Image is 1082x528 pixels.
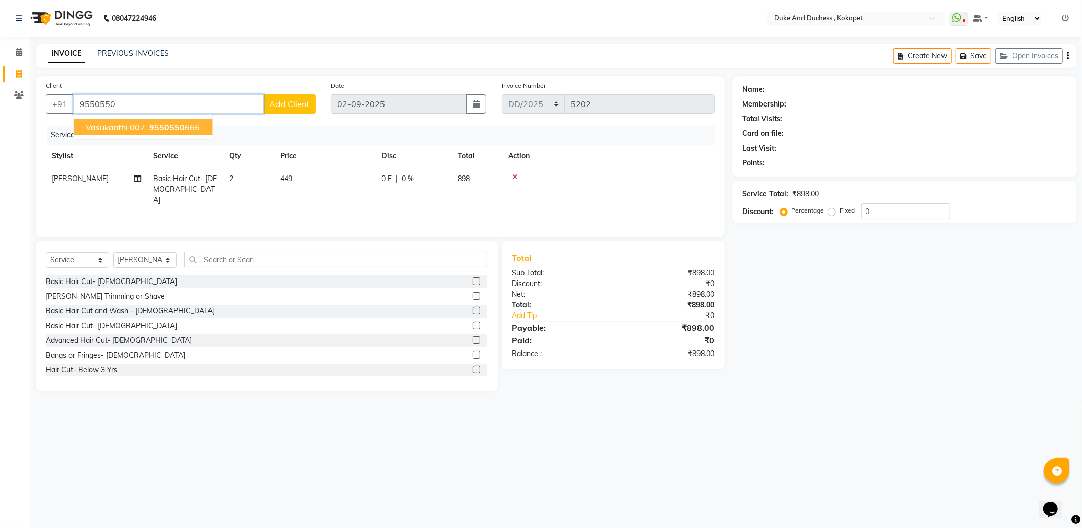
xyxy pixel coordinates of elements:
div: ₹0 [613,334,722,346]
span: Add Client [269,99,309,109]
div: ₹898.00 [613,322,722,334]
th: Qty [223,145,274,167]
div: ₹0 [613,278,722,289]
span: 0 F [381,173,392,184]
span: 0 % [402,173,414,184]
span: Basic Hair Cut- [DEMOGRAPHIC_DATA] [153,174,217,204]
div: Points: [743,158,765,168]
div: ₹898.00 [613,289,722,300]
a: Add Tip [504,310,632,321]
button: +91 [46,94,74,114]
div: ₹0 [632,310,722,321]
div: Bangs or Fringes- [DEMOGRAPHIC_DATA] [46,350,185,361]
button: Save [956,48,991,64]
div: Net: [504,289,613,300]
button: Open Invoices [995,48,1063,64]
input: Search by Name/Mobile/Email/Code [73,94,264,114]
div: Last Visit: [743,143,777,154]
th: Total [451,145,502,167]
input: Search or Scan [184,252,487,267]
div: Discount: [504,278,613,289]
div: [PERSON_NAME] Trimming or Shave [46,291,165,302]
label: Percentage [792,206,824,215]
th: Service [147,145,223,167]
div: Total Visits: [743,114,783,124]
label: Invoice Number [502,81,546,90]
div: Basic Hair Cut- [DEMOGRAPHIC_DATA] [46,321,177,331]
div: Card on file: [743,128,784,139]
div: Payable: [504,322,613,334]
span: 449 [280,174,292,183]
div: Discount: [743,206,774,217]
iframe: chat widget [1039,487,1072,518]
div: ₹898.00 [613,268,722,278]
div: Balance : [504,348,613,359]
th: Price [274,145,375,167]
th: Stylist [46,145,147,167]
span: Total [512,253,535,263]
a: PREVIOUS INVOICES [97,49,169,58]
div: Paid: [504,334,613,346]
span: 9550550 [149,122,185,132]
div: Name: [743,84,765,95]
button: Add Client [263,94,316,114]
div: ₹898.00 [793,189,819,199]
th: Disc [375,145,451,167]
div: Total: [504,300,613,310]
div: Hair Cut- Below 3 Yrs [46,365,117,375]
div: Basic Hair Cut- [DEMOGRAPHIC_DATA] [46,276,177,287]
a: INVOICE [48,45,85,63]
span: 898 [458,174,470,183]
label: Fixed [840,206,855,215]
ngb-highlight: 666 [147,122,200,132]
div: ₹898.00 [613,300,722,310]
span: Vasukanthi 007 [86,122,145,132]
div: Advanced Hair Cut- [DEMOGRAPHIC_DATA] [46,335,192,346]
span: 2 [229,174,233,183]
span: | [396,173,398,184]
label: Date [331,81,344,90]
b: 08047224946 [112,4,156,32]
img: logo [26,4,95,32]
th: Action [502,145,715,167]
button: Create New [893,48,952,64]
div: Basic Hair Cut and Wash - [DEMOGRAPHIC_DATA] [46,306,215,316]
div: Services [47,126,722,145]
label: Client [46,81,62,90]
div: Sub Total: [504,268,613,278]
div: Membership: [743,99,787,110]
span: [PERSON_NAME] [52,174,109,183]
div: ₹898.00 [613,348,722,359]
div: Service Total: [743,189,789,199]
